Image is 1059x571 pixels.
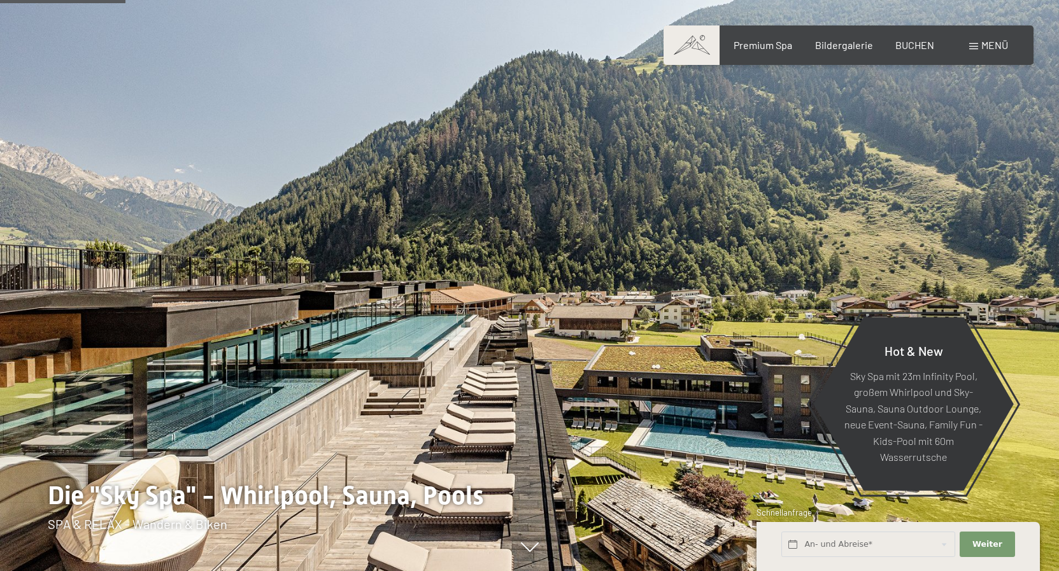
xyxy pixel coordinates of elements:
span: Menü [981,39,1008,51]
span: Schnellanfrage [757,507,812,518]
a: BUCHEN [895,39,934,51]
a: Hot & New Sky Spa mit 23m Infinity Pool, großem Whirlpool und Sky-Sauna, Sauna Outdoor Lounge, ne... [813,316,1014,491]
p: Sky Spa mit 23m Infinity Pool, großem Whirlpool und Sky-Sauna, Sauna Outdoor Lounge, neue Event-S... [844,367,983,465]
a: Bildergalerie [815,39,873,51]
span: Weiter [972,539,1002,550]
button: Weiter [960,532,1014,558]
span: Hot & New [885,342,943,358]
a: Premium Spa [734,39,792,51]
